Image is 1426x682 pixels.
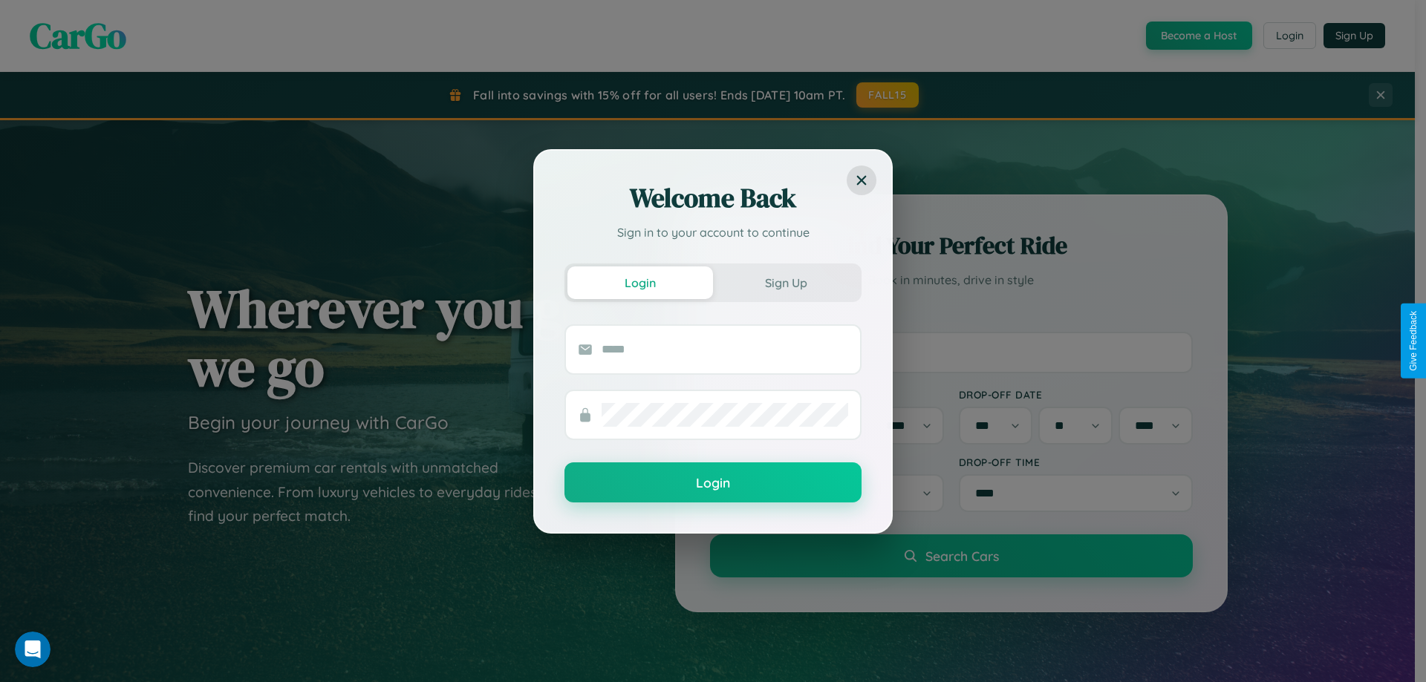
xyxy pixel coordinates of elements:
[713,266,859,299] button: Sign Up
[1408,311,1419,371] div: Give Feedback
[567,266,713,299] button: Login
[15,632,51,667] iframe: Intercom live chat
[564,180,862,216] h2: Welcome Back
[564,462,862,502] button: Login
[564,223,862,241] p: Sign in to your account to continue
